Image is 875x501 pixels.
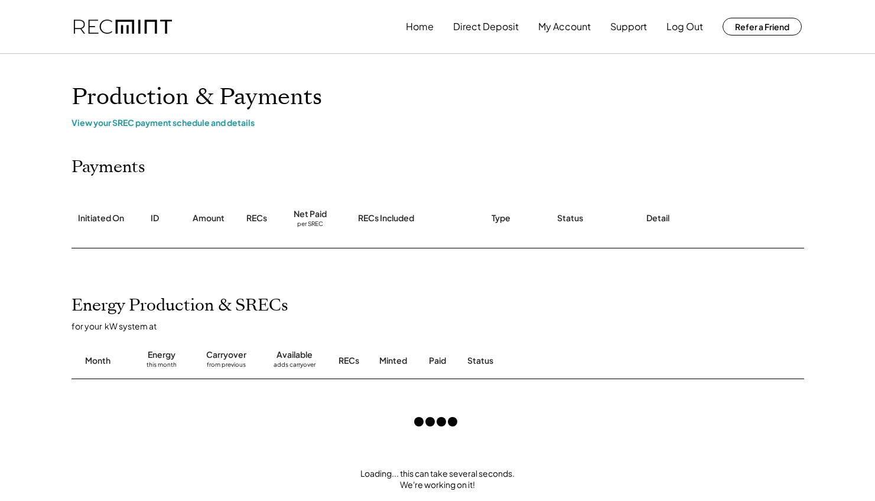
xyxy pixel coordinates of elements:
[379,355,407,367] div: Minted
[71,157,145,177] h2: Payments
[406,15,434,38] button: Home
[71,117,804,128] div: View your SREC payment schedule and details
[74,20,172,34] img: recmint-logotype%403x.png
[193,212,225,224] div: Amount
[207,361,246,373] div: from previous
[78,212,124,224] div: Initiated On
[429,355,446,367] div: Paid
[60,468,816,491] div: Loading... this can take several seconds. We're working on it!
[467,355,668,367] div: Status
[71,83,804,111] h1: Production & Payments
[148,349,175,361] div: Energy
[610,15,647,38] button: Support
[151,212,159,224] div: ID
[666,15,703,38] button: Log Out
[85,355,110,367] div: Month
[147,361,177,373] div: this month
[277,349,313,361] div: Available
[492,212,510,224] div: Type
[71,296,288,316] h2: Energy Production & SRECs
[339,355,359,367] div: RECs
[294,208,327,220] div: Net Paid
[723,18,802,35] button: Refer a Friend
[246,212,267,224] div: RECs
[538,15,591,38] button: My Account
[297,220,323,229] div: per SREC
[71,321,816,331] div: for your kW system at
[274,361,315,373] div: adds carryover
[206,349,246,361] div: Carryover
[646,212,669,224] div: Detail
[358,212,414,224] div: RECs Included
[453,15,519,38] button: Direct Deposit
[557,212,583,224] div: Status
